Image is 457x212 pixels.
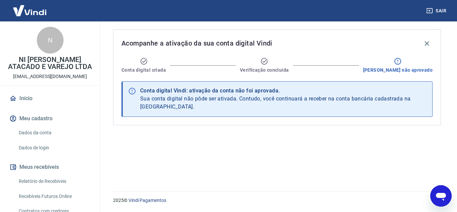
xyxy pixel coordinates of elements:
a: Relatório de Recebíveis [16,174,92,188]
span: Sua conta digital não pôde ser ativada. Contudo, você continuará a receber na conta bancária cada... [140,95,412,110]
a: Dados da conta [16,126,92,140]
p: [EMAIL_ADDRESS][DOMAIN_NAME] [13,73,87,80]
button: Sair [425,5,449,17]
p: 2025 © [113,197,441,204]
span: Verificação concluída [240,67,289,73]
span: Acompanhe a ativação da sua conta digital Vindi [121,38,272,49]
iframe: Botão para abrir a janela de mensagens [430,185,452,207]
button: Meu cadastro [8,111,92,126]
a: Recebíveis Futuros Online [16,190,92,203]
button: Meus recebíveis [8,160,92,174]
img: Vindi [8,0,52,21]
div: Conta digital Vindi: ativação da conta não foi aprovada. [140,87,427,95]
a: Vindi Pagamentos [128,198,166,203]
a: Dados de login [16,141,92,155]
div: N [37,27,64,54]
span: [PERSON_NAME] não aprovado [363,67,433,73]
span: Conta digital criada [121,67,166,73]
a: Início [8,91,92,106]
p: NI [PERSON_NAME] ATACADO E VAREJO LTDA [5,56,95,70]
